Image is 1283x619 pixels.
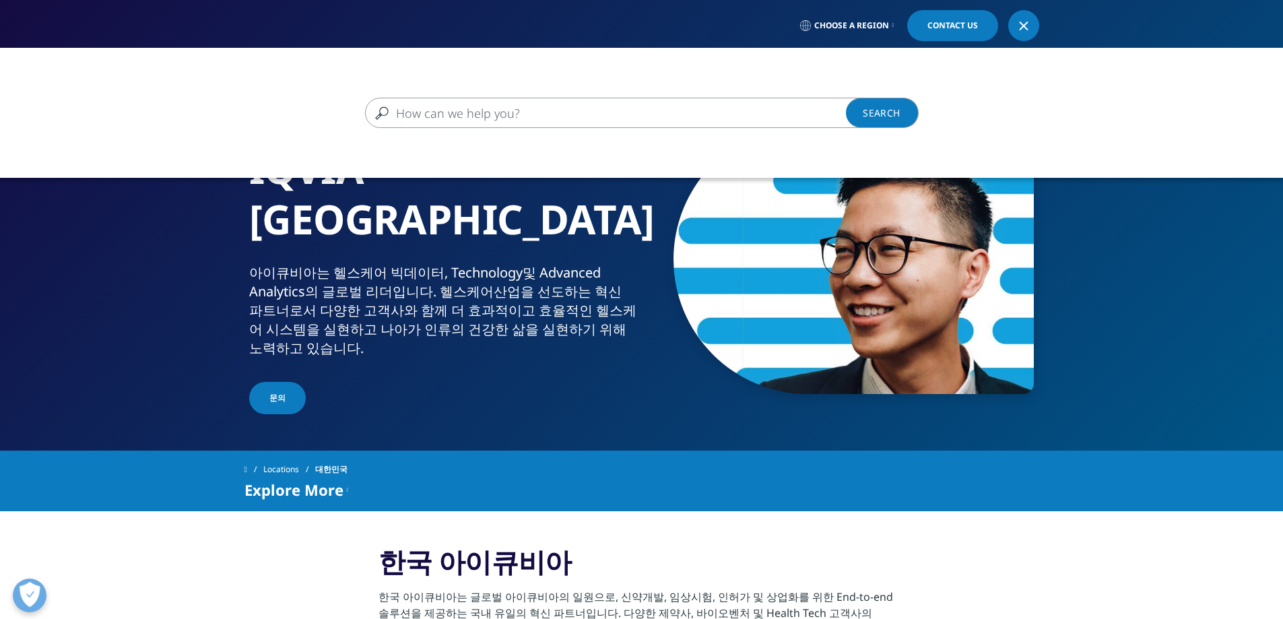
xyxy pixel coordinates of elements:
[846,98,919,128] a: 검색
[907,10,998,41] a: Contact Us
[927,22,978,30] span: Contact Us
[365,98,880,128] input: 검색
[814,20,889,31] span: Choose a Region
[13,579,46,612] button: 개방형 기본 설정
[358,47,1039,110] nav: Primary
